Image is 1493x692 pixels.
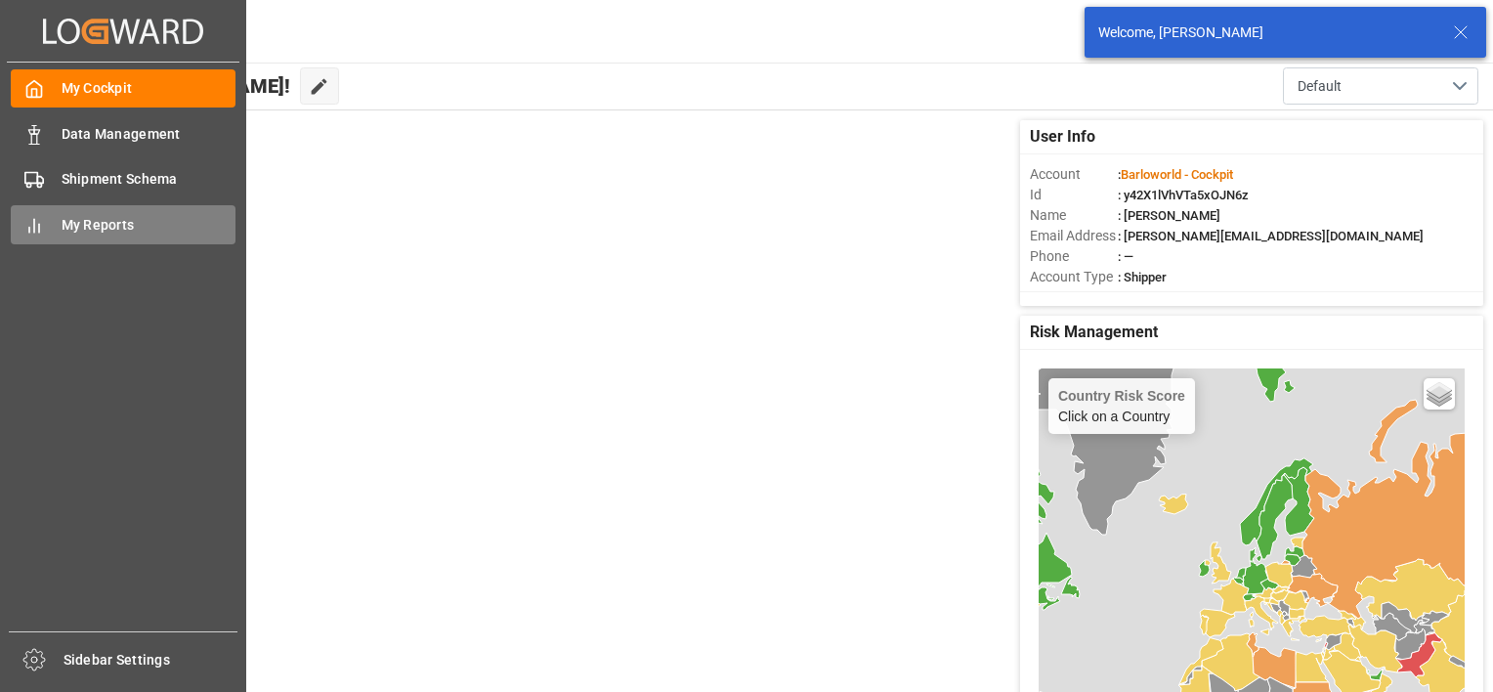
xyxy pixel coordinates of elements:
span: Sidebar Settings [64,650,238,670]
span: : Shipper [1118,270,1167,284]
span: Account Type [1030,267,1118,287]
span: : y42X1lVhVTa5xOJN6z [1118,188,1249,202]
a: My Cockpit [11,69,235,108]
span: Name [1030,205,1118,226]
div: Welcome, [PERSON_NAME] [1098,22,1434,43]
span: : — [1118,249,1133,264]
button: open menu [1283,67,1478,105]
a: Data Management [11,114,235,152]
a: Layers [1424,378,1455,410]
span: Barloworld - Cockpit [1121,167,1233,182]
span: Default [1298,76,1342,97]
span: User Info [1030,125,1095,149]
a: My Reports [11,205,235,243]
a: Shipment Schema [11,160,235,198]
span: : [PERSON_NAME] [1118,208,1220,223]
span: Risk Management [1030,321,1158,344]
span: Email Address [1030,226,1118,246]
span: Shipment Schema [62,169,236,190]
span: My Cockpit [62,78,236,99]
span: Hello [PERSON_NAME]! [80,67,290,105]
h4: Country Risk Score [1058,388,1185,404]
span: Data Management [62,124,236,145]
span: Id [1030,185,1118,205]
span: My Reports [62,215,236,236]
span: Phone [1030,246,1118,267]
div: Click on a Country [1058,388,1185,424]
span: Account [1030,164,1118,185]
span: : [1118,167,1233,182]
span: : [PERSON_NAME][EMAIL_ADDRESS][DOMAIN_NAME] [1118,229,1424,243]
